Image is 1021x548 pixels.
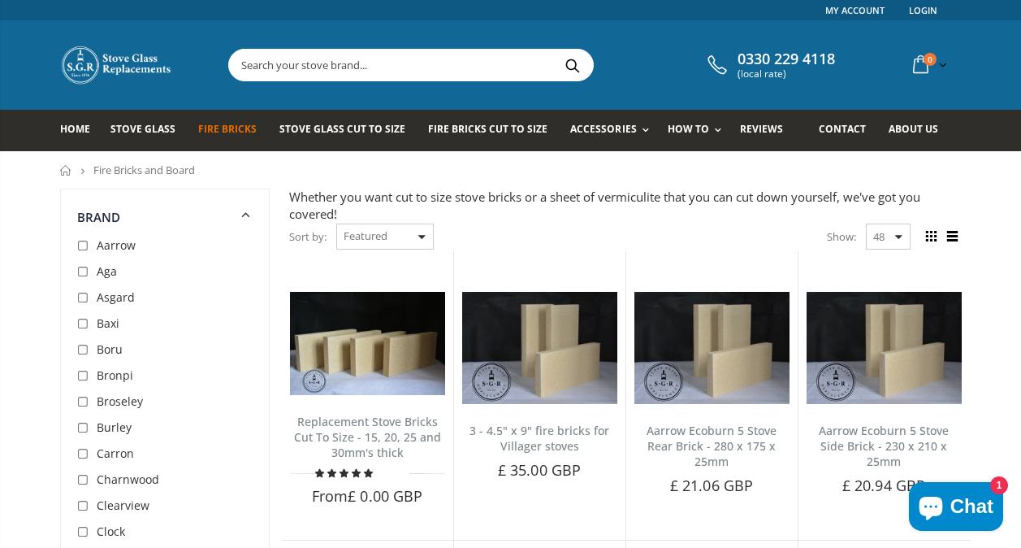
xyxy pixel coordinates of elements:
img: Aarrow Ecoburn 5 Stove Side Brick [807,292,962,404]
span: Baxi [97,315,119,331]
span: 4.78 stars [315,467,375,479]
span: Burley [97,420,132,435]
div: Whether you want cut to size stove bricks or a sheet of vermiculite that you can cut down yoursel... [289,189,962,223]
span: Broseley [97,394,143,409]
img: Replacement Stove Bricks Cut To Size - 15, 20, 25 and 30mm's thick [290,292,445,396]
inbox-online-store-chat: Shopify online store chat [904,482,1008,535]
input: Search your stove brand... [229,50,775,80]
span: £ 21.06 GBP [670,476,753,495]
span: Charnwood [97,472,159,487]
span: £ 0.00 GBP [348,486,422,506]
a: Home [60,165,72,176]
span: List view [944,228,962,246]
span: Accessories [570,122,636,136]
a: Fire Bricks [198,110,269,151]
span: About us [889,122,938,136]
a: 3 - 4.5" x 9" fire bricks for Villager stoves [469,423,609,454]
a: Aarrow Ecoburn 5 Stove Rear Brick - 280 x 175 x 25mm [647,423,777,469]
span: Grid view [923,228,941,246]
a: Replacement Stove Bricks Cut To Size - 15, 20, 25 and 30mm's thick [294,414,441,460]
span: Asgard [97,289,135,305]
a: Aarrow Ecoburn 5 Stove Side Brick - 230 x 210 x 25mm [819,423,949,469]
span: £ 20.94 GBP [842,476,925,495]
span: Fire Bricks [198,122,257,136]
span: Brand [77,209,121,225]
a: Fire Bricks Cut To Size [428,110,560,151]
span: Stove Glass Cut To Size [279,122,405,136]
span: Bronpi [97,368,133,383]
span: Boru [97,341,123,357]
span: Reviews [740,122,783,136]
span: Fire Bricks and Board [93,163,195,177]
button: Search [555,50,591,80]
span: Home [60,122,90,136]
img: Aarrow Ecoburn 5 Stove Rear Brick [634,292,790,404]
span: Show: [827,224,856,250]
img: 3 - 4.5" x 9" fire bricks for Villager stoves [462,292,617,404]
span: Aarrow [97,237,136,253]
span: Clearview [97,498,149,513]
span: Aga [97,263,117,279]
span: Clock [97,524,125,539]
span: (local rate) [738,68,835,80]
a: Reviews [740,110,795,151]
span: Fire Bricks Cut To Size [428,122,547,136]
a: Contact [819,110,878,151]
span: Stove Glass [110,122,175,136]
a: Home [60,110,102,151]
a: Stove Glass [110,110,188,151]
a: 0 [906,49,950,80]
a: Stove Glass Cut To Size [279,110,417,151]
a: About us [889,110,950,151]
span: 0330 229 4118 [738,50,835,68]
a: How To [668,110,729,151]
span: 0 [924,53,937,66]
span: £ 35.00 GBP [498,460,581,480]
span: Contact [819,122,866,136]
span: Sort by: [289,223,327,251]
img: Stove Glass Replacement [60,45,174,85]
span: From [312,486,422,506]
span: How To [668,122,709,136]
a: Accessories [570,110,656,151]
span: Carron [97,446,134,461]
